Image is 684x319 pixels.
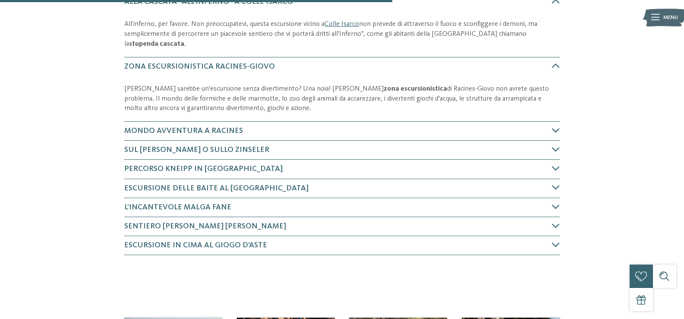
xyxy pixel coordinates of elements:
span: Sentiero [PERSON_NAME] [PERSON_NAME] [124,222,286,230]
span: Percorso Kneipp in [GEOGRAPHIC_DATA] [124,165,283,173]
span: Zona escursionistica Racines-Giovo [124,63,275,70]
span: Mondo avventura a Racines [124,127,243,135]
a: Colle Isarco [325,21,359,28]
p: [PERSON_NAME] sarebbe un'escursione senza divertimento? Una noia! [PERSON_NAME] di Racines-Giovo ... [124,84,560,114]
span: Escursione delle baite al [GEOGRAPHIC_DATA] [124,184,309,192]
p: All’inferno, per favore. Non preoccupatevi, questa escursione vicino a non prevede di attraverso ... [124,19,560,49]
strong: stupenda cascata [129,41,184,47]
span: Escursione in cima al Giogo d’Aste [124,241,267,249]
strong: zona escursionistica [384,85,447,92]
span: L’incantevole Malga Fane [124,203,231,211]
span: Sul [PERSON_NAME] o sullo Zinseler [124,146,269,154]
